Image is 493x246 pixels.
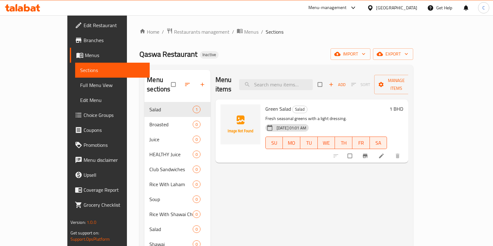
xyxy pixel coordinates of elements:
[193,166,200,172] span: 0
[331,48,370,60] button: import
[320,138,333,147] span: WE
[370,137,387,149] button: SA
[85,51,145,59] span: Menus
[174,28,230,36] span: Restaurants management
[318,137,335,149] button: WE
[149,210,192,218] span: Rice With Shawai Chicken
[336,50,365,58] span: import
[144,147,210,162] div: HEALTHY Juice0
[193,181,201,188] div: items
[352,137,370,149] button: FR
[373,48,413,60] button: export
[149,136,192,143] span: Juice
[265,104,291,113] span: Green Salad
[144,222,210,237] div: Salad0
[358,149,373,163] button: Branch-specific-item
[144,192,210,207] div: Soup0
[84,22,145,29] span: Edit Restaurant
[144,102,210,117] div: Salad1
[378,50,408,58] span: export
[84,36,145,44] span: Branches
[200,51,219,59] div: Inactive
[144,132,210,147] div: Juice0
[193,166,201,173] div: items
[70,33,150,48] a: Branches
[239,79,313,90] input: search
[329,81,346,88] span: Add
[70,167,150,182] a: Upsell
[193,225,201,233] div: items
[84,141,145,149] span: Promotions
[193,121,201,128] div: items
[84,111,145,119] span: Choice Groups
[70,18,150,33] a: Edit Restaurant
[265,115,387,123] p: Fresh seasonal greens with a light dressing.
[389,104,403,113] h6: 1 BHD
[268,138,281,147] span: SU
[266,28,283,36] span: Sections
[193,211,200,217] span: 0
[149,106,192,113] span: Salad
[193,151,201,158] div: items
[149,121,192,128] span: Broasted
[193,106,201,113] div: items
[149,151,192,158] div: HEALTHY Juice
[70,197,150,212] a: Grocery Checklist
[193,226,200,232] span: 0
[181,78,196,91] span: Sort sections
[84,126,145,134] span: Coupons
[300,137,318,149] button: TU
[149,225,192,233] span: Salad
[84,201,145,209] span: Grocery Checklist
[232,28,234,36] li: /
[193,152,200,157] span: 0
[193,122,200,128] span: 0
[144,207,210,222] div: Rice With Shawai Chicken0
[84,171,145,179] span: Upsell
[70,48,150,63] a: Menus
[220,104,260,144] img: Green Salad
[200,52,219,57] span: Inactive
[337,138,350,147] span: TH
[144,117,210,132] div: Broasted0
[87,218,96,226] span: 1.0.0
[70,152,150,167] a: Menu disclaimer
[327,80,347,89] button: Add
[265,137,283,149] button: SU
[372,138,385,147] span: SA
[378,153,386,159] a: Edit menu item
[139,47,197,61] span: Qaswa Restaurant
[244,28,259,36] span: Menus
[193,137,200,142] span: 0
[335,137,352,149] button: TH
[355,138,367,147] span: FR
[70,108,150,123] a: Choice Groups
[376,4,417,11] div: [GEOGRAPHIC_DATA]
[70,235,110,243] a: Support.OpsPlatform
[84,186,145,194] span: Coverage Report
[144,177,210,192] div: Rice With Laham0
[374,75,418,94] button: Manage items
[215,75,232,94] h2: Menu items
[75,78,150,93] a: Full Menu View
[391,149,406,163] button: delete
[80,96,145,104] span: Edit Menu
[149,181,192,188] div: Rice With Laham
[193,181,200,187] span: 0
[149,166,192,173] span: Club Sandwiches
[70,123,150,137] a: Coupons
[147,75,171,94] h2: Menu sections
[149,195,192,203] span: Soup
[75,93,150,108] a: Edit Menu
[167,28,230,36] a: Restaurants management
[347,80,374,89] span: Select section first
[308,4,347,12] div: Menu-management
[139,28,413,36] nav: breadcrumb
[167,79,181,90] span: Select all sections
[162,28,164,36] li: /
[80,66,145,74] span: Sections
[193,195,201,203] div: items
